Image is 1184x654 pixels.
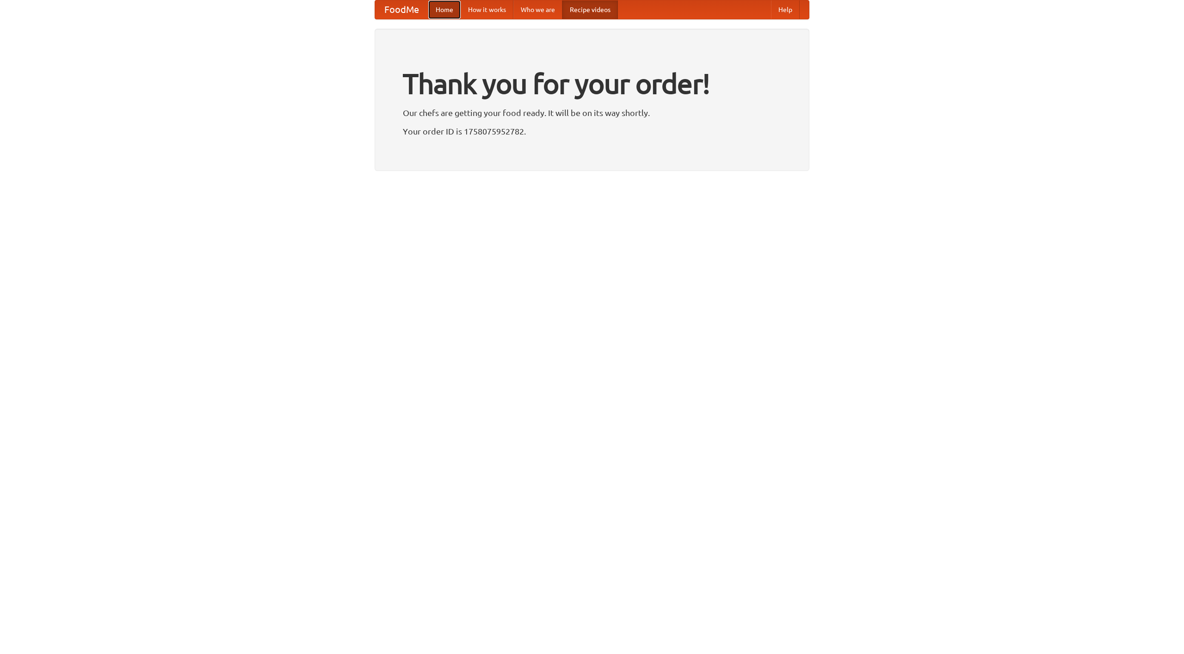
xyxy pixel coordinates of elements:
a: Help [771,0,800,19]
a: Recipe videos [562,0,618,19]
p: Your order ID is 1758075952782. [403,124,781,138]
a: FoodMe [375,0,428,19]
h1: Thank you for your order! [403,61,781,106]
a: How it works [461,0,513,19]
a: Home [428,0,461,19]
p: Our chefs are getting your food ready. It will be on its way shortly. [403,106,781,120]
a: Who we are [513,0,562,19]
